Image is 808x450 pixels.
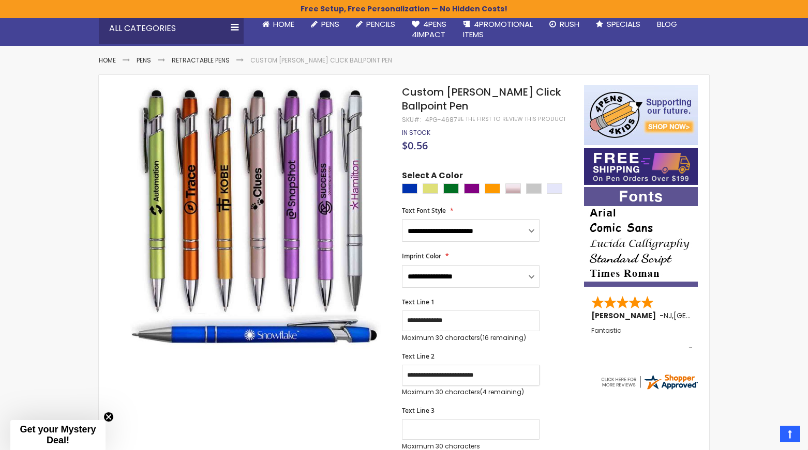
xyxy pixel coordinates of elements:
[250,56,392,65] li: Custom [PERSON_NAME] Click Ballpoint Pen
[560,19,579,29] span: Rush
[649,13,685,36] a: Blog
[412,19,446,40] span: 4Pens 4impact
[660,311,750,321] span: - ,
[780,426,800,442] a: Top
[273,19,294,29] span: Home
[505,183,521,194] div: Rose Gold
[480,387,524,396] span: (4 remaining)
[403,13,455,46] a: 4Pens4impact
[425,116,457,124] div: 4PG-4687
[402,138,428,152] span: $0.56
[402,129,430,137] div: Availability
[99,56,116,65] a: Home
[584,85,698,145] img: 4pens 4 kids
[10,420,106,450] div: Get your Mystery Deal!Close teaser
[600,384,699,393] a: 4pens.com certificate URL
[526,183,542,194] div: Silver
[402,388,540,396] p: Maximum 30 characters
[480,333,526,342] span: (16 remaining)
[591,327,692,349] div: Fantastic
[103,412,114,422] button: Close teaser
[455,13,541,46] a: 4PROMOTIONALITEMS
[321,19,339,29] span: Pens
[423,183,438,194] div: Gold
[443,183,459,194] div: Green
[464,183,480,194] div: Purple
[607,19,640,29] span: Specials
[402,252,441,260] span: Imprint Color
[584,148,698,185] img: Free shipping on orders over $199
[547,183,562,194] div: Lavender
[99,13,244,44] div: All Categories
[366,19,395,29] span: Pencils
[657,19,677,29] span: Blog
[674,311,750,321] span: [GEOGRAPHIC_DATA]
[254,13,303,36] a: Home
[402,206,446,215] span: Text Font Style
[664,311,672,321] span: NJ
[402,183,417,194] div: Blue
[600,373,699,391] img: 4pens.com widget logo
[402,406,435,415] span: Text Line 3
[485,183,500,194] div: Orange
[591,311,660,321] span: [PERSON_NAME]
[402,352,435,361] span: Text Line 2
[137,56,151,65] a: Pens
[457,115,566,123] a: Be the first to review this product
[402,85,561,113] span: Custom [PERSON_NAME] Click Ballpoint Pen
[463,19,533,40] span: 4PROMOTIONAL ITEMS
[303,13,348,36] a: Pens
[588,13,649,36] a: Specials
[402,334,540,342] p: Maximum 30 characters
[172,56,230,65] a: Retractable Pens
[402,115,421,124] strong: SKU
[348,13,403,36] a: Pencils
[541,13,588,36] a: Rush
[402,128,430,137] span: In stock
[584,187,698,287] img: font-personalization-examples
[119,84,388,352] img: Custom Alex II Click Ballpoint Pen
[402,298,435,306] span: Text Line 1
[20,424,96,445] span: Get your Mystery Deal!
[402,170,463,184] span: Select A Color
